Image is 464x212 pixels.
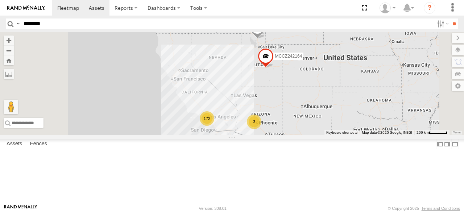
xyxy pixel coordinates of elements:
[4,100,18,114] button: Drag Pegman onto the map to open Street View
[422,206,460,211] a: Terms and Conditions
[453,131,461,134] a: Terms (opens in new tab)
[451,139,459,149] label: Hide Summary Table
[4,205,37,212] a: Visit our Website
[200,111,214,126] div: 172
[15,18,21,29] label: Search Query
[326,130,357,135] button: Keyboard shortcuts
[199,206,227,211] div: Version: 308.01
[247,115,261,129] div: 3
[4,36,14,45] button: Zoom in
[4,55,14,65] button: Zoom Home
[7,5,45,11] img: rand-logo.svg
[26,139,51,149] label: Fences
[4,45,14,55] button: Zoom out
[424,2,435,14] i: ?
[414,130,449,135] button: Map Scale: 200 km per 47 pixels
[444,139,451,149] label: Dock Summary Table to the Right
[275,53,302,58] span: MCCZ242164
[436,139,444,149] label: Dock Summary Table to the Left
[417,130,429,134] span: 200 km
[388,206,460,211] div: © Copyright 2025 -
[3,139,26,149] label: Assets
[434,18,450,29] label: Search Filter Options
[377,3,398,13] div: Zulema McIntosch
[452,81,464,91] label: Map Settings
[4,69,14,79] label: Measure
[362,130,412,134] span: Map data ©2025 Google, INEGI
